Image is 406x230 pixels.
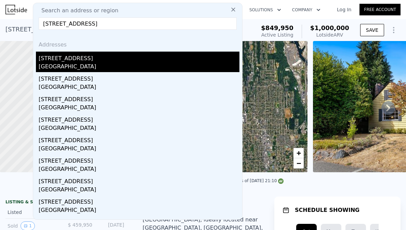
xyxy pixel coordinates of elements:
[310,24,349,31] span: $1,000,000
[39,72,239,83] div: [STREET_ADDRESS]
[39,195,239,206] div: [STREET_ADDRESS]
[39,17,237,30] input: Enter an address, city, region, neighborhood or zip code
[293,148,304,158] a: Zoom in
[387,23,401,37] button: Show Options
[278,178,284,184] img: NWMLS Logo
[39,52,239,63] div: [STREET_ADDRESS]
[5,25,171,34] div: [STREET_ADDRESS] , [GEOGRAPHIC_DATA] , WA 98126
[295,206,359,214] h1: SCHEDULE SHOWING
[36,6,118,15] span: Search an address or region
[5,5,27,14] img: Lotside
[8,209,61,216] div: Listed
[244,4,287,16] button: Solutions
[39,165,239,175] div: [GEOGRAPHIC_DATA]
[5,199,126,206] div: LISTING & SALE HISTORY
[39,104,239,113] div: [GEOGRAPHIC_DATA]
[39,134,239,145] div: [STREET_ADDRESS]
[261,32,293,38] span: Active Listing
[39,63,239,72] div: [GEOGRAPHIC_DATA]
[39,175,239,186] div: [STREET_ADDRESS]
[39,124,239,134] div: [GEOGRAPHIC_DATA]
[360,24,384,36] button: SAVE
[293,158,304,168] a: Zoom out
[310,31,349,38] div: Lotside ARV
[297,159,301,167] span: −
[36,35,239,52] div: Addresses
[39,83,239,93] div: [GEOGRAPHIC_DATA]
[39,113,239,124] div: [STREET_ADDRESS]
[287,4,326,16] button: Company
[39,216,239,227] div: [STREET_ADDRESS]
[39,154,239,165] div: [STREET_ADDRESS]
[329,6,359,13] a: Log In
[39,145,239,154] div: [GEOGRAPHIC_DATA]
[261,24,293,31] span: $849,950
[39,206,239,216] div: [GEOGRAPHIC_DATA]
[297,149,301,157] span: +
[39,186,239,195] div: [GEOGRAPHIC_DATA]
[39,93,239,104] div: [STREET_ADDRESS]
[68,222,92,228] span: $ 459,950
[359,4,401,15] a: Free Account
